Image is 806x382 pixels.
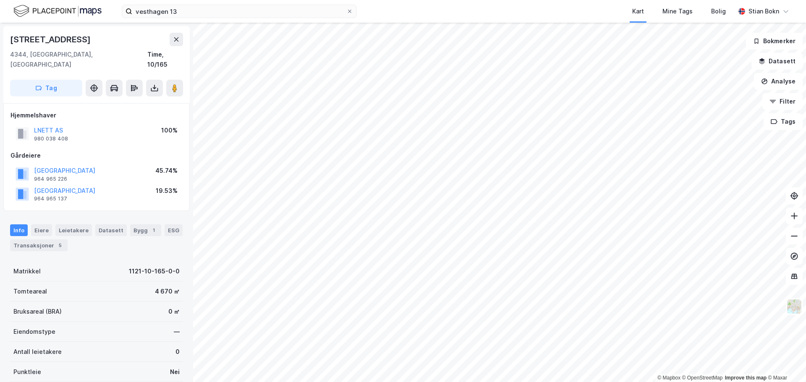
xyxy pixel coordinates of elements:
div: 964 965 226 [34,176,67,182]
div: [STREET_ADDRESS] [10,33,92,46]
div: Eiere [31,224,52,236]
button: Filter [762,93,803,110]
div: Leietakere [55,224,92,236]
div: Mine Tags [662,6,693,16]
div: — [174,327,180,337]
div: 0 ㎡ [168,307,180,317]
div: Eiendomstype [13,327,55,337]
a: OpenStreetMap [682,375,723,381]
div: Gårdeiere [10,151,183,161]
div: 45.74% [155,166,178,176]
div: 19.53% [156,186,178,196]
div: 1 [149,226,158,234]
div: 980 038 408 [34,135,68,142]
div: Tomteareal [13,286,47,296]
div: Info [10,224,28,236]
div: 964 965 137 [34,195,67,202]
input: Søk på adresse, matrikkel, gårdeiere, leietakere eller personer [132,5,346,18]
button: Tags [764,113,803,130]
div: 100% [161,125,178,135]
button: Tag [10,80,82,96]
div: Bruksareal (BRA) [13,307,62,317]
a: Improve this map [725,375,767,381]
div: Matrikkel [13,266,41,276]
div: Kontrollprogram for chat [764,342,806,382]
div: Stian Bokn [748,6,779,16]
div: Bygg [130,224,161,236]
button: Bokmerker [746,33,803,49]
div: Bolig [711,6,726,16]
div: 0 [175,347,180,357]
div: ESG [165,224,183,236]
a: Mapbox [657,375,680,381]
img: Z [786,299,802,314]
iframe: Chat Widget [764,342,806,382]
div: Time, 10/165 [147,49,183,70]
div: Kart [632,6,644,16]
div: 5 [56,241,64,249]
div: 1121-10-165-0-0 [129,266,180,276]
div: Nei [170,367,180,377]
div: Datasett [95,224,127,236]
div: Punktleie [13,367,41,377]
button: Analyse [754,73,803,90]
div: Transaksjoner [10,239,68,251]
button: Datasett [751,53,803,70]
img: logo.f888ab2527a4732fd821a326f86c7f29.svg [13,4,102,18]
div: 4344, [GEOGRAPHIC_DATA], [GEOGRAPHIC_DATA] [10,49,147,70]
div: Hjemmelshaver [10,110,183,120]
div: 4 670 ㎡ [155,286,180,296]
div: Antall leietakere [13,347,62,357]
